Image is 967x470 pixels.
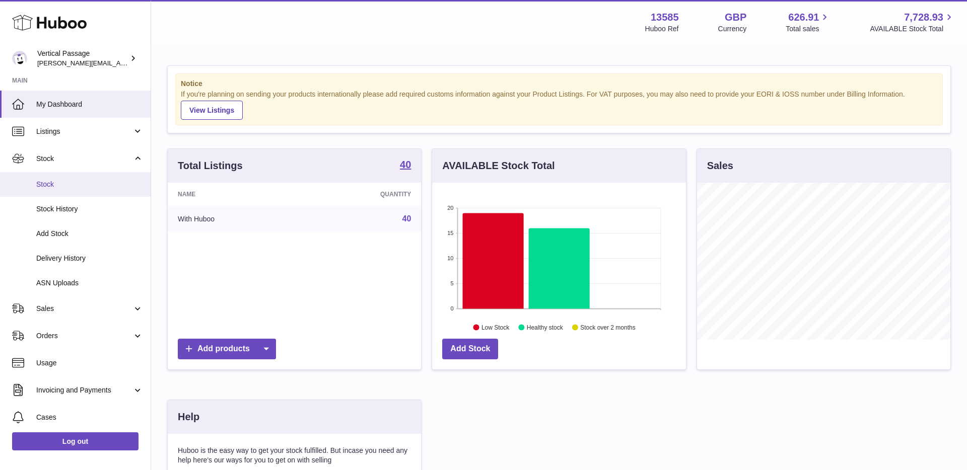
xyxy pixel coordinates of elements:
[451,305,454,311] text: 0
[645,24,679,34] div: Huboo Ref
[36,331,132,341] span: Orders
[36,304,132,314] span: Sales
[36,154,132,164] span: Stock
[870,11,955,34] a: 7,728.93 AVAILABLE Stock Total
[178,446,411,465] p: Huboo is the easy way to get your stock fulfilled. But incase you need any help here's our ways f...
[181,90,937,120] div: If you're planning on sending your products internationally please add required customs informati...
[786,24,831,34] span: Total sales
[36,180,143,189] span: Stock
[400,160,411,172] a: 40
[36,100,143,109] span: My Dashboard
[36,385,132,395] span: Invoicing and Payments
[36,204,143,214] span: Stock History
[788,11,819,24] span: 626.91
[36,254,143,263] span: Delivery History
[12,432,139,450] a: Log out
[481,324,510,331] text: Low Stock
[168,183,302,206] th: Name
[448,230,454,236] text: 15
[707,159,733,173] h3: Sales
[37,49,128,68] div: Vertical Passage
[786,11,831,34] a: 626.91 Total sales
[178,339,276,359] a: Add products
[181,79,937,89] strong: Notice
[651,11,679,24] strong: 13585
[442,339,498,359] a: Add Stock
[178,159,243,173] h3: Total Listings
[870,24,955,34] span: AVAILABLE Stock Total
[400,160,411,170] strong: 40
[36,127,132,136] span: Listings
[178,410,199,424] h3: Help
[527,324,564,331] text: Healthy stock
[168,206,302,232] td: With Huboo
[448,205,454,211] text: 20
[181,101,243,120] a: View Listings
[36,278,143,288] span: ASN Uploads
[451,280,454,286] text: 5
[718,24,747,34] div: Currency
[37,59,202,67] span: [PERSON_NAME][EMAIL_ADDRESS][DOMAIN_NAME]
[448,255,454,261] text: 10
[36,358,143,368] span: Usage
[442,159,555,173] h3: AVAILABLE Stock Total
[12,51,27,66] img: ryan@verticalpassage.com
[904,11,943,24] span: 7,728.93
[402,214,411,223] a: 40
[725,11,746,24] strong: GBP
[36,229,143,239] span: Add Stock
[36,413,143,422] span: Cases
[302,183,422,206] th: Quantity
[581,324,636,331] text: Stock over 2 months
